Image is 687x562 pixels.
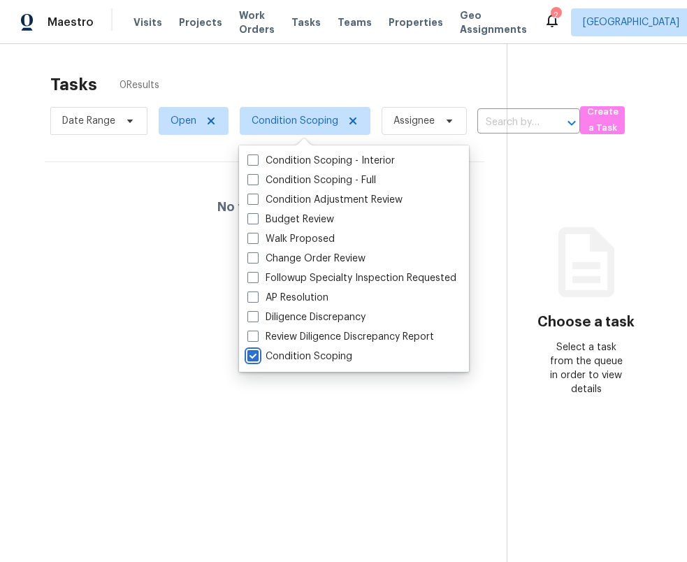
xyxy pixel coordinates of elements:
[247,212,334,226] label: Budget Review
[247,350,352,363] label: Condition Scoping
[133,15,162,29] span: Visits
[247,291,328,305] label: AP Resolution
[120,78,159,92] span: 0 Results
[580,106,625,134] button: Create a Task
[291,17,321,27] span: Tasks
[389,15,443,29] span: Properties
[247,310,366,324] label: Diligence Discrepancy
[338,15,372,29] span: Teams
[217,200,312,214] h4: No tasks found
[50,78,97,92] h2: Tasks
[247,193,403,207] label: Condition Adjustment Review
[247,252,366,266] label: Change Order Review
[252,114,338,128] span: Condition Scoping
[247,330,434,344] label: Review Diligence Discrepancy Report
[179,15,222,29] span: Projects
[551,8,561,22] div: 2
[247,154,395,168] label: Condition Scoping - Interior
[537,315,635,329] h3: Choose a task
[547,340,625,396] div: Select a task from the queue in order to view details
[62,114,115,128] span: Date Range
[239,8,275,36] span: Work Orders
[562,113,581,133] button: Open
[393,114,435,128] span: Assignee
[477,112,541,134] input: Search by address
[247,271,456,285] label: Followup Specialty Inspection Requested
[583,15,679,29] span: [GEOGRAPHIC_DATA]
[171,114,196,128] span: Open
[587,104,618,136] span: Create a Task
[48,15,94,29] span: Maestro
[247,232,335,246] label: Walk Proposed
[460,8,527,36] span: Geo Assignments
[247,173,376,187] label: Condition Scoping - Full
